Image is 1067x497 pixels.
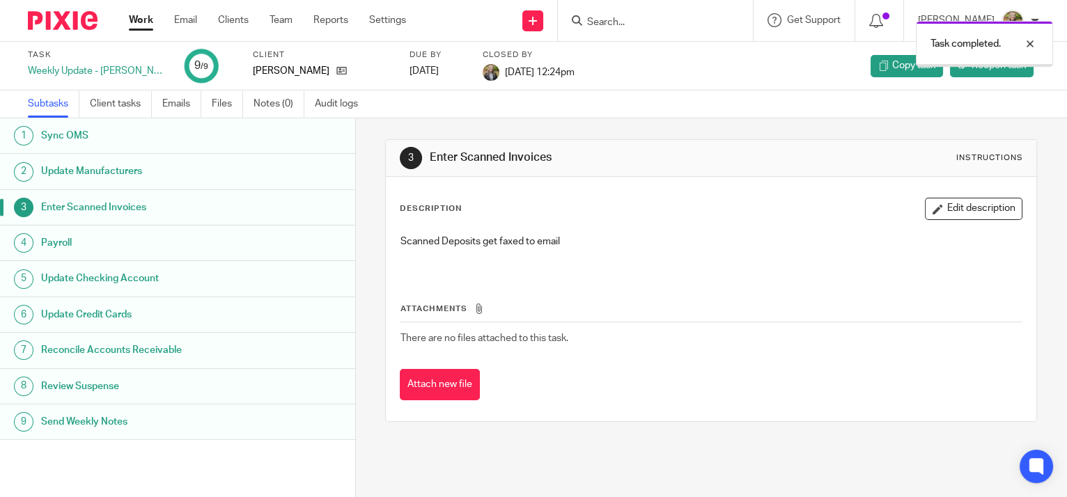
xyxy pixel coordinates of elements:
[14,377,33,396] div: 8
[313,13,348,27] a: Reports
[41,232,241,253] h1: Payroll
[28,90,79,118] a: Subtasks
[254,90,304,118] a: Notes (0)
[14,305,33,324] div: 6
[162,90,201,118] a: Emails
[505,67,575,77] span: [DATE] 12:24pm
[41,161,241,182] h1: Update Manufacturers
[400,147,422,169] div: 3
[41,411,241,432] h1: Send Weekly Notes
[201,63,208,70] small: /9
[41,268,241,289] h1: Update Checking Account
[430,150,741,165] h1: Enter Scanned Invoices
[253,49,392,61] label: Client
[925,198,1022,220] button: Edit description
[129,13,153,27] a: Work
[930,37,1001,51] p: Task completed.
[400,235,1022,248] p: Scanned Deposits get faxed to email
[28,11,98,30] img: Pixie
[174,13,197,27] a: Email
[400,369,480,400] button: Attach new file
[400,203,462,214] p: Description
[400,333,568,343] span: There are no files attached to this task.
[28,49,167,61] label: Task
[41,304,241,325] h1: Update Credit Cards
[253,64,329,78] p: [PERSON_NAME]
[410,49,465,61] label: Due by
[483,49,575,61] label: Closed by
[483,64,499,81] img: image.jpg
[1002,10,1024,32] img: image.jpg
[41,340,241,361] h1: Reconcile Accounts Receivable
[410,64,465,78] div: [DATE]
[315,90,368,118] a: Audit logs
[14,198,33,217] div: 3
[194,58,208,74] div: 9
[28,64,167,78] div: Weekly Update - [PERSON_NAME]
[41,376,241,397] h1: Review Suspense
[90,90,152,118] a: Client tasks
[369,13,406,27] a: Settings
[956,152,1022,164] div: Instructions
[14,162,33,182] div: 2
[14,340,33,360] div: 7
[14,269,33,289] div: 5
[14,412,33,432] div: 9
[41,125,241,146] h1: Sync OMS
[14,126,33,145] div: 1
[14,233,33,253] div: 4
[218,13,249,27] a: Clients
[400,305,467,313] span: Attachments
[270,13,293,27] a: Team
[212,90,243,118] a: Files
[41,197,241,218] h1: Enter Scanned Invoices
